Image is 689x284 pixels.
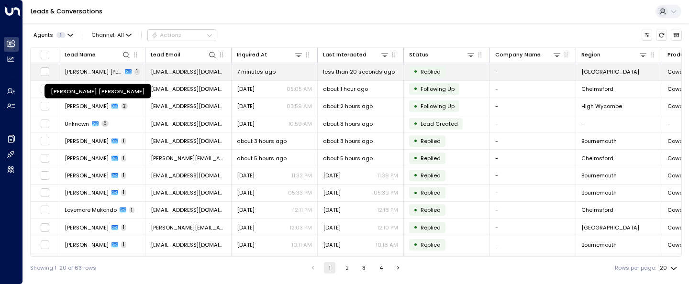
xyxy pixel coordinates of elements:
span: 1 [121,241,126,248]
span: Refresh [656,30,667,41]
span: York [581,68,639,76]
td: - [490,132,576,149]
td: - [490,167,576,184]
span: 1 [121,172,126,179]
span: about 2 hours ago [323,102,373,110]
span: Toggle select row [40,101,50,111]
span: about 3 hours ago [323,120,373,128]
div: Company Name [495,50,541,59]
div: • [413,117,418,130]
span: Replied [421,172,441,179]
span: Toggle select all [40,50,50,60]
a: Leads & Conversations [31,7,102,15]
span: Following Up [421,85,455,93]
span: Yesterday [323,206,341,214]
span: Channel: [89,30,135,40]
div: • [413,134,418,147]
span: about 5 hours ago [237,154,287,162]
span: Oct 05, 2025 [237,85,255,93]
div: Lead Email [151,50,217,59]
span: Yesterday [237,120,255,128]
span: 1 [56,32,66,38]
div: • [413,255,418,268]
p: 11:32 PM [291,172,312,179]
span: jonberger@yahoo.com [151,172,226,179]
span: Toggle select row [40,240,50,250]
span: Unknown [65,120,89,128]
button: Go to next page [392,262,404,273]
p: 12:11 PM [293,206,312,214]
span: efea.igiehon@gmail.com [151,120,226,128]
p: 12:03 PM [289,224,312,231]
span: Toggle select row [40,67,50,76]
td: - [490,81,576,98]
span: Yesterday [237,241,255,249]
p: 12:18 PM [377,206,398,214]
button: Go to page 4 [375,262,387,273]
span: High Wycombe [581,102,622,110]
div: • [413,204,418,217]
span: Toggle select row [40,119,50,129]
div: Last Interacted [323,50,367,59]
span: Chelmsford [581,154,613,162]
label: Rows per page: [615,264,656,272]
nav: pagination navigation [307,262,404,273]
span: Replied [421,206,441,214]
td: - [490,98,576,115]
td: - [490,219,576,236]
span: Philip Carew [65,154,109,162]
div: • [413,152,418,164]
button: Go to page 3 [358,262,370,273]
div: Inquired At [237,50,303,59]
span: Yesterday [323,224,341,231]
div: Inquired At [237,50,267,59]
div: • [413,238,418,251]
span: alexander_nb@msn.com [151,224,226,231]
span: Bournemouth [581,241,617,249]
span: Twickenham [581,224,639,231]
div: 20 [660,262,679,274]
td: - [576,115,662,132]
span: Bournemouth [581,189,617,197]
span: Yesterday [237,189,255,197]
div: Company Name [495,50,561,59]
span: Agents [33,33,53,38]
span: Toggle select row [40,153,50,163]
div: Region [581,50,600,59]
div: • [413,65,418,78]
span: Chelmsford [581,206,613,214]
span: sharmanluke4@gmail.com [151,137,226,145]
span: Yesterday [237,102,255,110]
span: Following Up [421,102,455,110]
span: Bournemouth [581,172,617,179]
div: Showing 1-20 of 63 rows [30,264,96,272]
button: Go to page 2 [341,262,353,273]
span: 1 [121,224,126,231]
span: Yesterday [323,189,341,197]
span: Toggle select row [40,171,50,180]
span: 1 [129,207,134,214]
td: - [490,150,576,166]
span: Replied [421,154,441,162]
div: Lead Name [65,50,96,59]
span: Replied [421,241,441,249]
span: 1 [121,189,126,196]
div: Lead Name [65,50,131,59]
span: Yesterday [323,172,341,179]
span: about 1 hour ago [323,85,368,93]
span: jamesgoodall@rocketmail.com [151,85,226,93]
button: Customize [642,30,653,41]
div: • [413,169,418,182]
span: Muhammad ashfaq eisa [65,102,109,110]
span: Lovemore Mukondo [65,206,117,214]
td: - [490,63,576,80]
div: Status [409,50,475,59]
p: 05:33 PM [288,189,312,197]
span: Yesterday [237,206,255,214]
button: Channel:All [89,30,135,40]
span: trudyjanejones72@gmail.com [151,189,226,197]
div: Button group with a nested menu [147,29,216,41]
button: Archived Leads [671,30,682,41]
span: philip.carew@paymentsense.com [151,154,226,162]
span: 1 [121,155,126,162]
